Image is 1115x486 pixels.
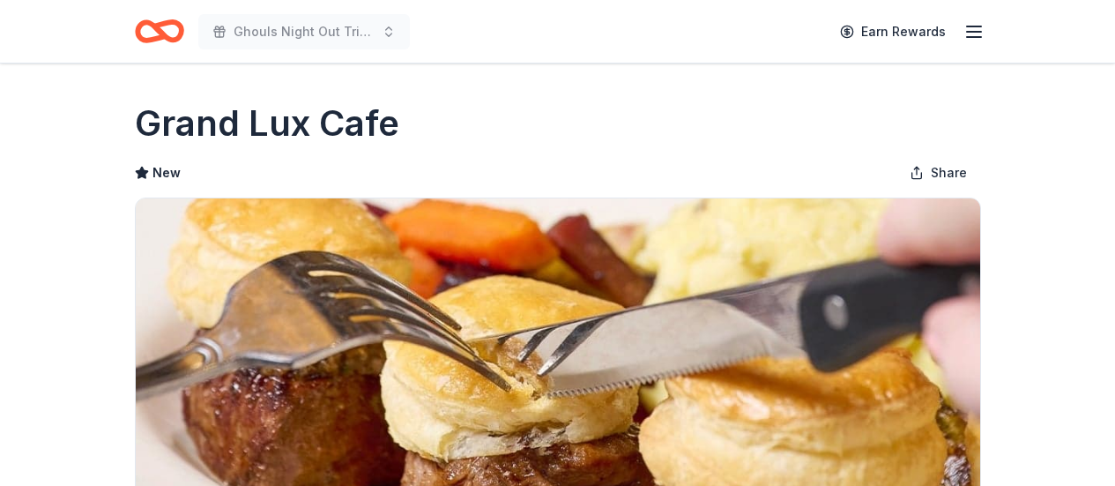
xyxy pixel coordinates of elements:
[135,11,184,52] a: Home
[931,162,967,183] span: Share
[135,99,399,148] h1: Grand Lux Cafe
[896,155,981,191] button: Share
[152,162,181,183] span: New
[198,14,410,49] button: Ghouls Night Out Tricky Tray
[829,16,956,48] a: Earn Rewards
[234,21,375,42] span: Ghouls Night Out Tricky Tray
